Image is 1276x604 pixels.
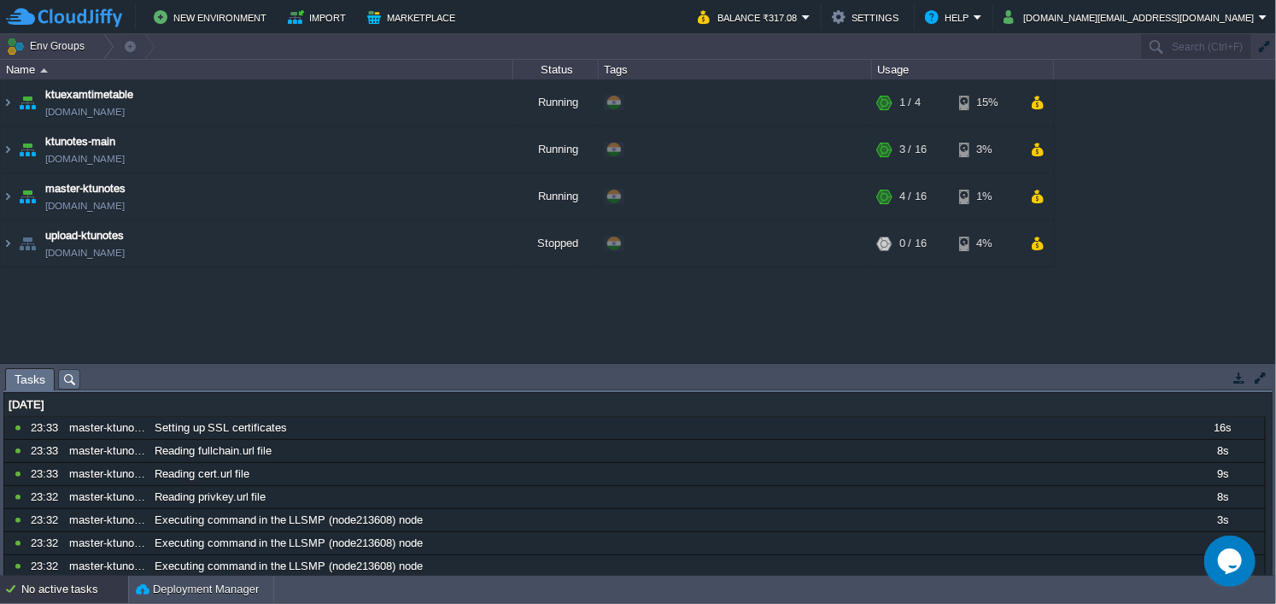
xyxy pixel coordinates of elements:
span: Executing command in the LLSMP (node213608) node [155,559,423,574]
div: master-ktunotes [65,463,149,485]
div: 8s [1180,440,1264,462]
button: Settings [832,7,904,27]
div: 23:32 [31,555,63,578]
div: 23:33 [31,417,63,439]
span: Reading cert.url file [155,466,249,482]
img: AMDAwAAAACH5BAEAAAAALAAAAAABAAEAAAICRAEAOw== [15,126,39,173]
iframe: chat widget [1204,536,1259,587]
div: Status [514,60,598,79]
div: 3s [1180,509,1264,531]
div: Name [2,60,512,79]
span: Executing command in the LLSMP (node213608) node [155,513,423,528]
img: AMDAwAAAACH5BAEAAAAALAAAAAABAAEAAAICRAEAOw== [1,126,15,173]
img: AMDAwAAAACH5BAEAAAAALAAAAAABAAEAAAICRAEAOw== [15,79,39,126]
div: 8s [1180,486,1264,508]
div: No active tasks [21,576,128,603]
button: Deployment Manager [136,581,259,598]
a: [DOMAIN_NAME] [45,197,125,214]
div: master-ktunotes [65,486,149,508]
button: Env Groups [6,34,91,58]
div: [DATE] [4,394,1265,416]
a: upload-ktunotes [45,227,124,244]
img: CloudJiffy [6,7,122,28]
a: ktunotes-main [45,133,115,150]
span: Setting up SSL certificates [155,420,287,436]
div: Running [513,173,599,220]
span: Tasks [15,369,45,390]
div: Running [513,79,599,126]
div: 23:32 [31,532,63,554]
img: AMDAwAAAACH5BAEAAAAALAAAAAABAAEAAAICRAEAOw== [15,173,39,220]
div: 4 / 16 [899,173,927,220]
div: 9s [1180,463,1264,485]
div: 2s [1180,555,1264,578]
a: [DOMAIN_NAME] [45,103,125,120]
div: 3 / 16 [899,126,927,173]
img: AMDAwAAAACH5BAEAAAAALAAAAAABAAEAAAICRAEAOw== [1,173,15,220]
div: 0 / 16 [899,220,927,267]
a: ktuexamtimetable [45,86,133,103]
div: master-ktunotes [65,440,149,462]
span: Executing command in the LLSMP (node213608) node [155,536,423,551]
div: 23:32 [31,486,63,508]
button: Import [288,7,352,27]
div: 16s [1180,417,1264,439]
button: Marketplace [367,7,460,27]
img: AMDAwAAAACH5BAEAAAAALAAAAAABAAEAAAICRAEAOw== [40,68,48,73]
div: Usage [873,60,1053,79]
button: [DOMAIN_NAME][EMAIL_ADDRESS][DOMAIN_NAME] [1004,7,1259,27]
div: master-ktunotes [65,509,149,531]
button: Help [925,7,974,27]
img: AMDAwAAAACH5BAEAAAAALAAAAAABAAEAAAICRAEAOw== [1,220,15,267]
img: AMDAwAAAACH5BAEAAAAALAAAAAABAAEAAAICRAEAOw== [1,79,15,126]
a: master-ktunotes [45,180,126,197]
div: Tags [600,60,871,79]
a: [DOMAIN_NAME] [45,244,125,261]
div: 23:32 [31,509,63,531]
div: 23:33 [31,440,63,462]
img: AMDAwAAAACH5BAEAAAAALAAAAAABAAEAAAICRAEAOw== [15,220,39,267]
div: 1% [959,173,1015,220]
div: 23:33 [31,463,63,485]
a: [DOMAIN_NAME] [45,150,125,167]
div: 4% [959,220,1015,267]
span: Reading privkey.url file [155,490,266,505]
div: master-ktunotes [65,555,149,578]
button: Balance ₹317.08 [698,7,802,27]
div: 2s [1180,532,1264,554]
div: 15% [959,79,1015,126]
button: New Environment [154,7,272,27]
div: Stopped [513,220,599,267]
span: Reading fullchain.url file [155,443,272,459]
div: 1 / 4 [899,79,921,126]
div: master-ktunotes [65,417,149,439]
div: Running [513,126,599,173]
div: master-ktunotes [65,532,149,554]
div: 3% [959,126,1015,173]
